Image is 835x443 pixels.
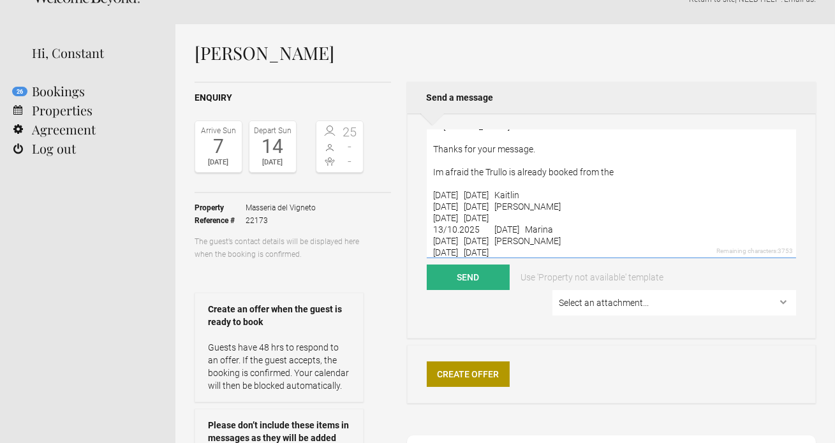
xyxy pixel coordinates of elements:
[32,43,156,62] div: Hi, Constant
[195,235,364,261] p: The guest’s contact details will be displayed here when the booking is confirmed.
[198,124,239,137] div: Arrive Sun
[195,201,246,214] strong: Property
[512,265,672,290] a: Use 'Property not available' template
[198,156,239,169] div: [DATE]
[340,126,360,138] span: 25
[407,82,816,113] h2: Send a message
[208,303,350,328] strong: Create an offer when the guest is ready to book
[208,341,350,392] p: Guests have 48 hrs to respond to an offer. If the guest accepts, the booking is confirmed. Your c...
[340,140,360,153] span: -
[253,124,293,137] div: Depart Sun
[427,265,510,290] button: Send
[246,214,316,227] span: 22173
[195,214,246,227] strong: Reference #
[12,87,27,96] flynt-notification-badge: 26
[427,361,510,387] a: Create Offer
[253,156,293,169] div: [DATE]
[198,137,239,156] div: 7
[195,43,816,62] h1: [PERSON_NAME]
[253,137,293,156] div: 14
[195,91,391,105] h2: Enquiry
[246,201,316,214] span: Masseria del Vigneto
[340,155,360,168] span: -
